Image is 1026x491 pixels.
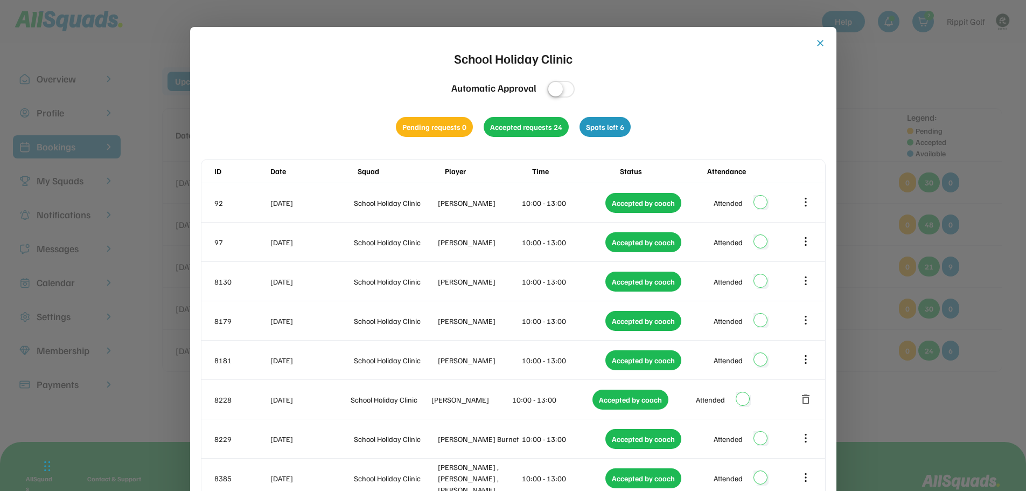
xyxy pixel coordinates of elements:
[605,311,681,331] div: Accepted by coach
[270,276,352,287] div: [DATE]
[605,350,681,370] div: Accepted by coach
[354,473,436,484] div: School Holiday Clinic
[714,237,743,248] div: Attended
[438,237,520,248] div: [PERSON_NAME]
[270,197,352,209] div: [DATE]
[714,433,743,445] div: Attended
[580,117,631,137] div: Spots left 6
[438,315,520,327] div: [PERSON_NAME]
[620,165,705,177] div: Status
[270,473,352,484] div: [DATE]
[270,315,352,327] div: [DATE]
[270,237,352,248] div: [DATE]
[522,473,604,484] div: 10:00 - 13:00
[522,355,604,366] div: 10:00 - 13:00
[815,38,826,49] button: close
[354,433,436,445] div: School Holiday Clinic
[605,272,681,292] div: Accepted by coach
[270,433,352,445] div: [DATE]
[214,394,268,405] div: 8228
[438,276,520,287] div: [PERSON_NAME]
[714,315,743,327] div: Attended
[354,315,436,327] div: School Holiday Clinic
[707,165,792,177] div: Attendance
[714,473,743,484] div: Attended
[358,165,443,177] div: Squad
[354,237,436,248] div: School Holiday Clinic
[592,390,668,410] div: Accepted by coach
[438,433,520,445] div: [PERSON_NAME] Burnet
[438,197,520,209] div: [PERSON_NAME]
[214,197,268,209] div: 92
[438,355,520,366] div: [PERSON_NAME]
[270,355,352,366] div: [DATE]
[532,165,617,177] div: Time
[451,81,536,95] div: Automatic Approval
[454,49,573,68] div: School Holiday Clinic
[714,197,743,209] div: Attended
[522,197,604,209] div: 10:00 - 13:00
[522,433,604,445] div: 10:00 - 13:00
[396,117,473,137] div: Pending requests 0
[522,315,604,327] div: 10:00 - 13:00
[270,394,349,405] div: [DATE]
[354,355,436,366] div: School Holiday Clinic
[214,433,268,445] div: 8229
[714,276,743,287] div: Attended
[214,165,268,177] div: ID
[605,429,681,449] div: Accepted by coach
[484,117,569,137] div: Accepted requests 24
[214,473,268,484] div: 8385
[214,237,268,248] div: 97
[214,355,268,366] div: 8181
[354,197,436,209] div: School Holiday Clinic
[351,394,429,405] div: School Holiday Clinic
[522,237,604,248] div: 10:00 - 13:00
[714,355,743,366] div: Attended
[354,276,436,287] div: School Holiday Clinic
[445,165,530,177] div: Player
[512,394,591,405] div: 10:00 - 13:00
[270,165,355,177] div: Date
[605,232,681,252] div: Accepted by coach
[431,394,510,405] div: [PERSON_NAME]
[696,394,725,405] div: Attended
[605,193,681,213] div: Accepted by coach
[214,276,268,287] div: 8130
[214,315,268,327] div: 8179
[799,393,812,406] button: delete
[522,276,604,287] div: 10:00 - 13:00
[605,468,681,488] div: Accepted by coach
